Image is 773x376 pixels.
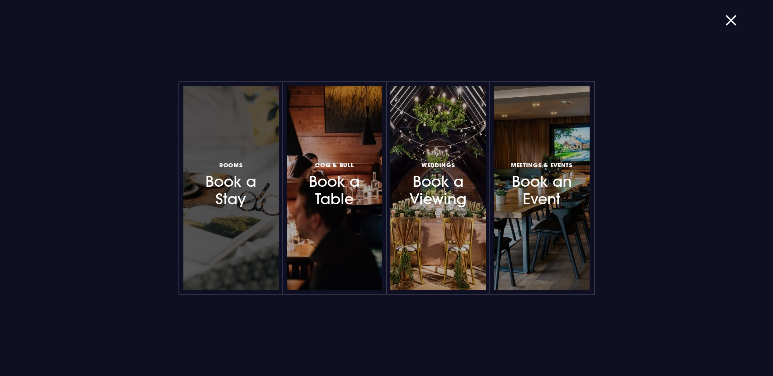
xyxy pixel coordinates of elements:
[287,86,382,290] a: Coq & BullBook a Table
[421,161,455,169] span: Weddings
[390,86,486,290] a: WeddingsBook a Viewing
[403,160,473,208] h3: Book a Viewing
[196,160,266,208] h3: Book a Stay
[183,86,279,290] a: RoomsBook a Stay
[315,161,354,169] span: Coq & Bull
[219,161,243,169] span: Rooms
[494,86,589,290] a: Meetings & EventsBook an Event
[511,161,573,169] span: Meetings & Events
[299,160,370,208] h3: Book a Table
[506,160,577,208] h3: Book an Event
